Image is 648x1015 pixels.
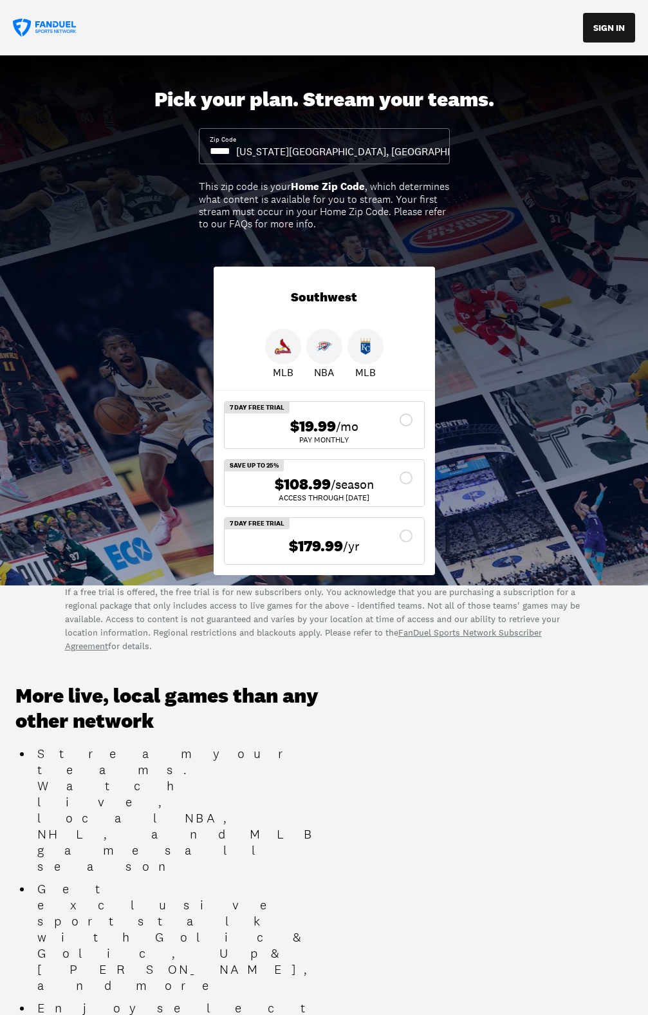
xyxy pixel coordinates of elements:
div: Zip Code [210,135,236,144]
h3: More live, local games than any other network [15,684,348,734]
div: ACCESS THROUGH [DATE] [235,494,414,502]
div: 7 Day Free Trial [225,518,290,529]
span: /mo [336,417,358,435]
div: This zip code is your , which determines what content is available for you to stream. Your first ... [199,180,450,230]
div: Southwest [214,267,435,328]
p: If a free trial is offered, the free trial is for new subscribers only. You acknowledge that you ... [65,585,584,653]
p: NBA [314,365,334,380]
span: $19.99 [290,417,336,436]
p: MLB [273,365,293,380]
img: Thunder [316,338,333,355]
div: Pick your plan. Stream your teams. [154,88,494,112]
span: $108.99 [275,475,331,494]
li: Stream your teams. Watch live, local NBA, NHL, and MLB games all season [32,746,348,875]
div: 7 Day Free Trial [225,402,290,413]
span: /season [331,475,374,493]
span: /yr [343,537,360,555]
li: Get exclusive sports talk with Golic & Golic, Up & [PERSON_NAME], and more [32,881,348,994]
span: $179.99 [289,537,343,556]
div: [US_STATE][GEOGRAPHIC_DATA], [GEOGRAPHIC_DATA] [236,144,488,158]
div: SAVE UP TO 25% [225,460,284,471]
button: SIGN IN [583,13,635,43]
img: Royals [357,338,374,355]
div: Pay Monthly [235,436,414,444]
b: Home Zip Code [291,180,365,193]
p: MLB [355,365,376,380]
img: Cardinals [275,338,292,355]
